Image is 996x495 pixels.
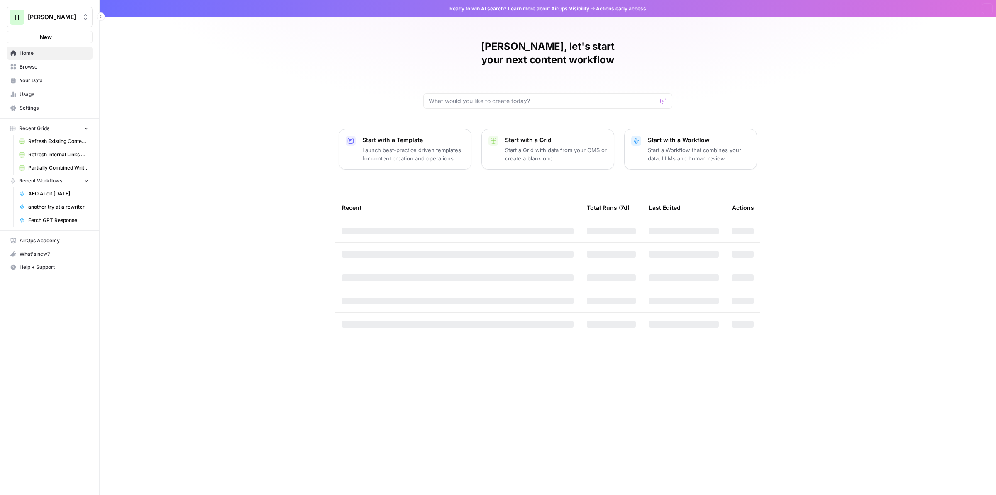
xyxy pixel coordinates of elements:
p: Start a Grid with data from your CMS or create a blank one [505,146,607,163]
h1: [PERSON_NAME], let's start your next content workflow [423,40,672,66]
span: AirOps Academy [20,237,89,244]
div: Actions [732,196,754,219]
button: Recent Grids [7,122,93,135]
span: Your Data [20,77,89,84]
a: Usage [7,88,93,101]
span: Help + Support [20,264,89,271]
button: Start with a GridStart a Grid with data from your CMS or create a blank one [481,129,614,170]
a: Refresh Existing Content [DATE] [15,135,93,148]
input: What would you like to create today? [429,97,657,105]
span: Actions early access [596,5,646,12]
p: Launch best-practice driven templates for content creation and operations [362,146,464,163]
div: Last Edited [649,196,681,219]
button: Recent Workflows [7,175,93,187]
span: another try at a rewriter [28,203,89,211]
a: Fetch GPT Response [15,214,93,227]
p: Start a Workflow that combines your data, LLMs and human review [648,146,750,163]
button: Start with a TemplateLaunch best-practice driven templates for content creation and operations [339,129,471,170]
span: [PERSON_NAME] [28,13,78,21]
span: Partially Combined Writer Grid [28,164,89,172]
a: AirOps Academy [7,234,93,247]
div: Recent [342,196,574,219]
div: What's new? [7,248,92,260]
span: H [15,12,20,22]
span: Recent Workflows [19,177,62,185]
button: What's new? [7,247,93,261]
p: Start with a Template [362,136,464,144]
span: Usage [20,91,89,98]
a: Partially Combined Writer Grid [15,161,93,175]
a: another try at a rewriter [15,200,93,214]
span: Settings [20,104,89,112]
a: Browse [7,60,93,74]
span: Recent Grids [19,125,49,132]
a: Your Data [7,74,93,87]
div: Total Runs (7d) [587,196,630,219]
button: Start with a WorkflowStart a Workflow that combines your data, LLMs and human review [624,129,757,170]
a: AEO Audit [DATE] [15,187,93,200]
span: Home [20,49,89,57]
a: Refresh Internal Links Grid (1) [15,148,93,161]
span: AEO Audit [DATE] [28,190,89,197]
span: Ready to win AI search? about AirOps Visibility [449,5,589,12]
span: Fetch GPT Response [28,217,89,224]
span: Refresh Internal Links Grid (1) [28,151,89,158]
button: Workspace: Hasbrook [7,7,93,27]
span: Refresh Existing Content [DATE] [28,138,89,145]
a: Home [7,47,93,60]
span: New [40,33,52,41]
span: Browse [20,63,89,71]
p: Start with a Workflow [648,136,750,144]
a: Settings [7,101,93,115]
a: Learn more [508,5,535,12]
button: Help + Support [7,261,93,274]
p: Start with a Grid [505,136,607,144]
button: New [7,31,93,43]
